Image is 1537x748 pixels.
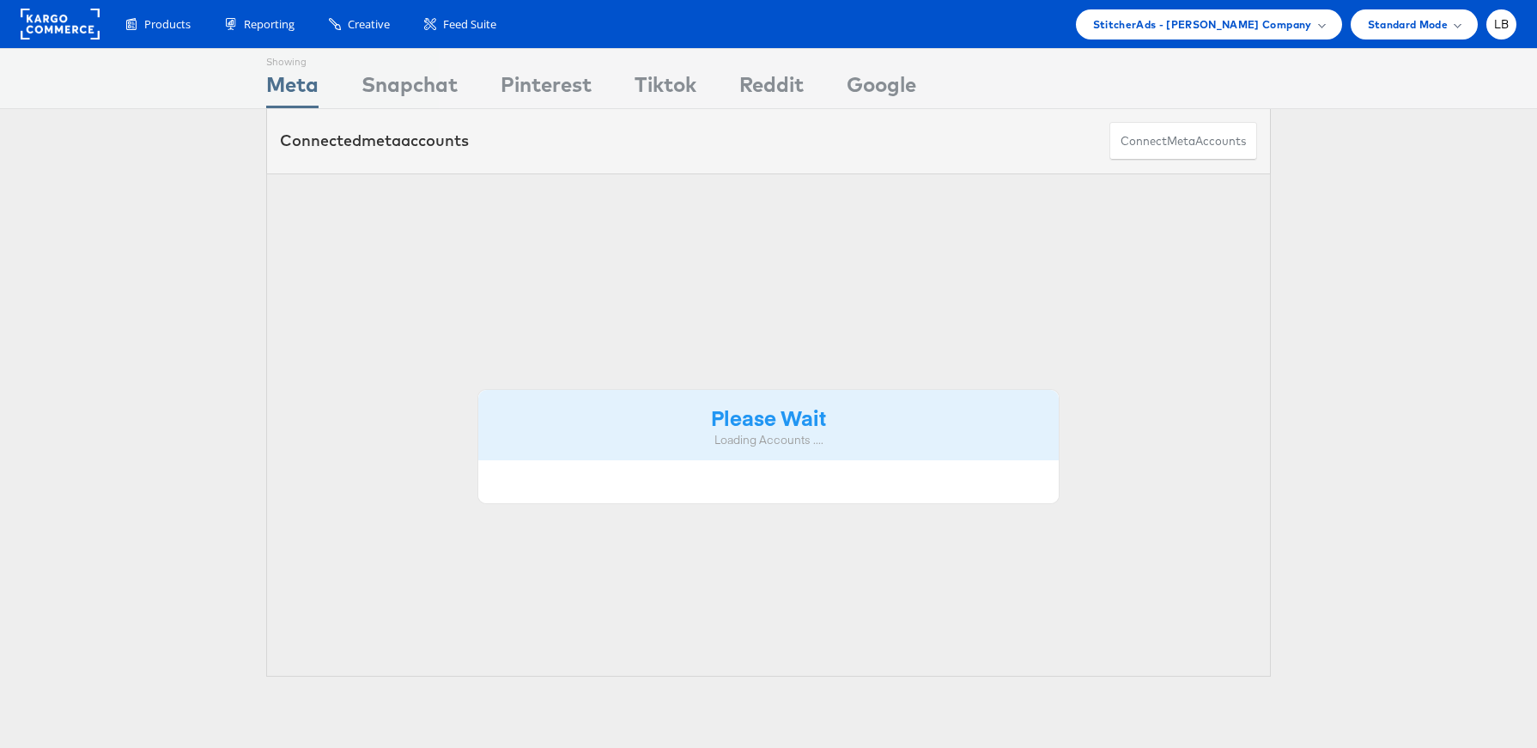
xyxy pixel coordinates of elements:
[443,16,496,33] span: Feed Suite
[266,49,319,70] div: Showing
[266,70,319,108] div: Meta
[1167,133,1195,149] span: meta
[491,432,1046,448] div: Loading Accounts ....
[361,70,458,108] div: Snapchat
[711,403,826,431] strong: Please Wait
[501,70,592,108] div: Pinterest
[244,16,295,33] span: Reporting
[847,70,916,108] div: Google
[348,16,390,33] span: Creative
[1368,15,1448,33] span: Standard Mode
[739,70,804,108] div: Reddit
[1494,19,1510,30] span: LB
[361,131,401,150] span: meta
[1109,122,1257,161] button: ConnectmetaAccounts
[144,16,191,33] span: Products
[1093,15,1312,33] span: StitcherAds - [PERSON_NAME] Company
[635,70,696,108] div: Tiktok
[280,130,469,152] div: Connected accounts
